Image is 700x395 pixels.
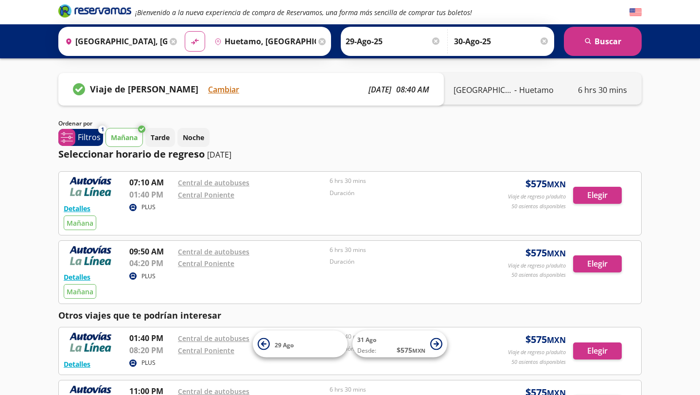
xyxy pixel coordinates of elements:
[508,348,566,357] p: Viaje de regreso p/adulto
[178,178,249,187] a: Central de autobuses
[330,246,476,254] p: 6 hrs 30 mins
[454,84,554,96] div: -
[346,29,441,54] input: Elegir Fecha
[64,177,117,196] img: RESERVAMOS
[630,6,642,18] button: English
[511,202,566,211] p: 50 asientos disponibles
[368,84,391,95] p: [DATE]
[105,128,143,147] button: Mañana
[547,179,566,190] small: MXN
[547,248,566,259] small: MXN
[207,149,231,161] p: [DATE]
[208,84,239,95] button: Cambiar
[58,119,92,128] p: Ordenar por
[101,126,104,134] span: 1
[178,346,234,355] a: Central Poniente
[129,177,173,188] p: 07:10 AM
[573,187,622,204] button: Elegir
[525,177,566,191] span: $ 575
[519,84,554,96] p: Huetamo
[145,128,175,147] button: Tarde
[210,29,316,54] input: Buscar Destino
[508,262,566,270] p: Viaje de regreso p/adulto
[78,131,101,143] p: Filtros
[129,246,173,257] p: 09:50 AM
[64,203,90,214] button: Detalles
[578,84,627,96] p: 6 hrs 30 mins
[141,272,156,281] p: PLUS
[177,128,210,147] button: Noche
[330,385,476,394] p: 6 hrs 30 mins
[525,332,566,347] span: $ 575
[511,358,566,366] p: 50 asientos disponibles
[564,27,642,56] button: Buscar
[58,309,642,322] p: Otros viajes que te podrían interesar
[90,83,198,96] p: Viaje de [PERSON_NAME]
[547,335,566,345] small: MXN
[357,346,376,355] span: Desde:
[357,336,376,344] span: 31 Ago
[64,332,117,352] img: RESERVAMOS
[525,246,566,260] span: $ 575
[412,347,425,354] small: MXN
[58,3,131,21] a: Brand Logo
[64,359,90,369] button: Detalles
[58,129,103,146] button: 1Filtros
[511,271,566,279] p: 50 asientos disponibles
[67,287,93,296] span: Mañana
[330,189,476,197] p: Duración
[129,344,173,356] p: 08:20 PM
[141,359,156,367] p: PLUS
[58,3,131,18] i: Brand Logo
[573,342,622,359] button: Elegir
[397,345,425,355] span: $ 575
[64,246,117,265] img: RESERVAMOS
[151,132,170,143] p: Tarde
[111,132,138,143] p: Mañana
[330,257,476,266] p: Duración
[253,331,348,358] button: 29 Ago
[178,190,234,199] a: Central Poniente
[396,84,429,95] p: 08:40 AM
[129,257,173,269] p: 04:20 PM
[352,331,447,358] button: 31 AgoDesde:$575MXN
[178,259,234,268] a: Central Poniente
[178,247,249,256] a: Central de autobuses
[275,341,294,349] span: 29 Ago
[508,193,566,201] p: Viaje de regreso p/adulto
[61,29,167,54] input: Buscar Origen
[67,218,93,228] span: Mañana
[129,332,173,344] p: 01:40 PM
[454,29,549,54] input: Opcional
[141,203,156,212] p: PLUS
[135,8,472,17] em: ¡Bienvenido a la nueva experiencia de compra de Reservamos, una forma más sencilla de comprar tus...
[178,334,249,343] a: Central de autobuses
[573,255,622,272] button: Elegir
[454,84,512,96] p: [GEOGRAPHIC_DATA]
[58,147,205,162] p: Seleccionar horario de regreso
[129,189,173,200] p: 01:40 PM
[183,132,204,143] p: Noche
[64,272,90,282] button: Detalles
[330,177,476,185] p: 6 hrs 30 mins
